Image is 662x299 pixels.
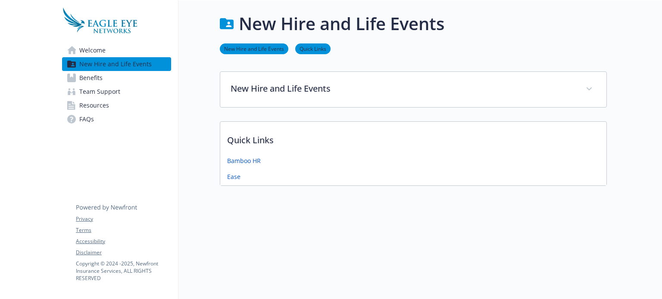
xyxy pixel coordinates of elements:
a: Team Support [62,85,171,99]
p: Copyright © 2024 - 2025 , Newfront Insurance Services, ALL RIGHTS RESERVED [76,260,171,282]
p: Quick Links [220,122,606,154]
a: New Hire and Life Events [220,44,288,52]
h1: New Hire and Life Events [239,11,444,37]
a: Quick Links [295,44,331,52]
a: Resources [62,99,171,112]
span: New Hire and Life Events [79,57,152,71]
span: Team Support [79,85,120,99]
a: Welcome [62,43,171,57]
a: Accessibility [76,237,171,245]
a: Bamboo HR [227,156,261,165]
p: New Hire and Life Events [231,82,575,95]
a: Ease [227,172,240,181]
a: Benefits [62,71,171,85]
a: Terms [76,226,171,234]
span: FAQs [79,112,94,126]
span: Welcome [79,43,106,57]
a: Disclaimer [76,249,171,256]
a: New Hire and Life Events [62,57,171,71]
a: Privacy [76,215,171,223]
a: FAQs [62,112,171,126]
span: Benefits [79,71,103,85]
span: Resources [79,99,109,112]
div: New Hire and Life Events [220,72,606,107]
